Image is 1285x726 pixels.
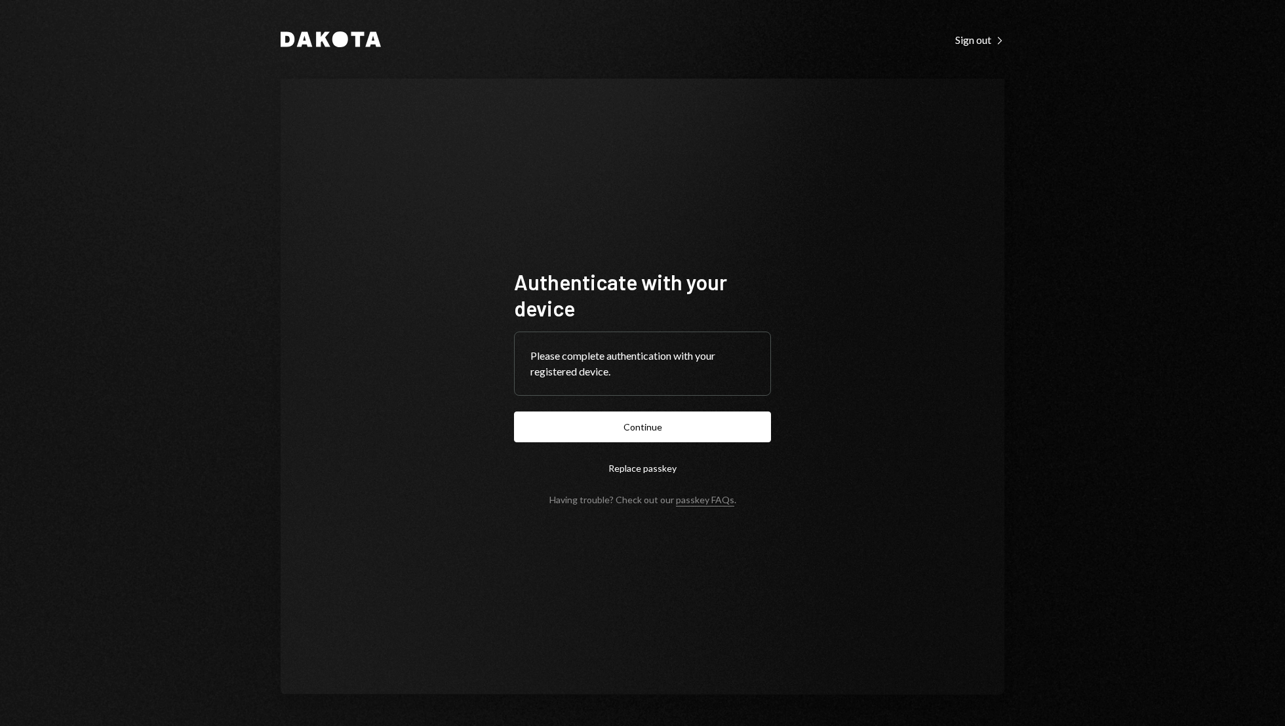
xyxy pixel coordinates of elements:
a: Sign out [955,32,1004,47]
h1: Authenticate with your device [514,269,771,321]
div: Having trouble? Check out our . [549,494,736,505]
a: passkey FAQs [676,494,734,506]
div: Sign out [955,33,1004,47]
div: Please complete authentication with your registered device. [530,348,755,379]
button: Continue [514,411,771,442]
button: Replace passkey [514,453,771,484]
